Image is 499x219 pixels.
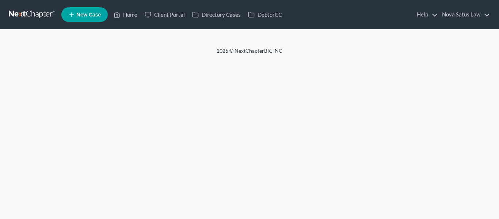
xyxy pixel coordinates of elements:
[110,8,141,21] a: Home
[141,8,188,21] a: Client Portal
[41,47,458,60] div: 2025 © NextChapterBK, INC
[413,8,438,21] a: Help
[244,8,286,21] a: DebtorCC
[438,8,490,21] a: Nova Satus Law
[61,7,108,22] new-legal-case-button: New Case
[188,8,244,21] a: Directory Cases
